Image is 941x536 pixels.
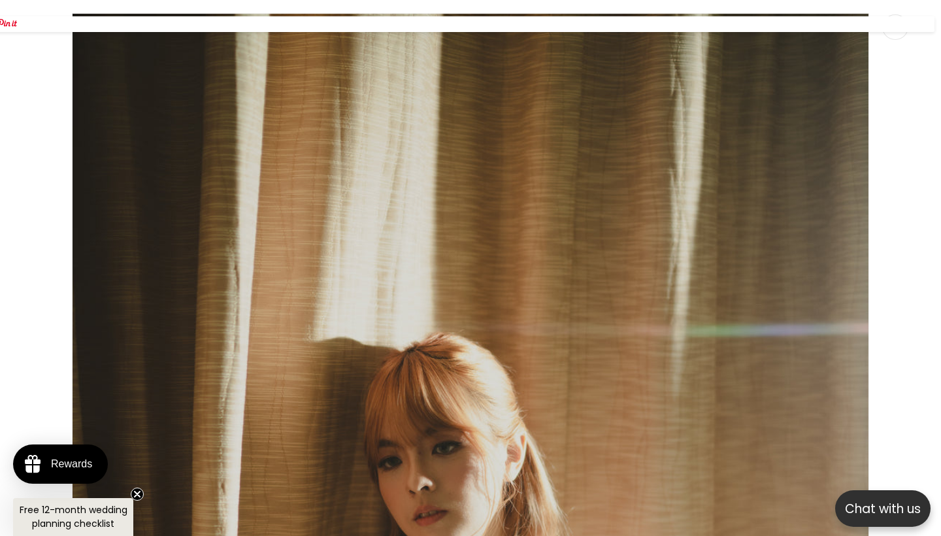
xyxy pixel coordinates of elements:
[835,499,931,518] p: Chat with us
[835,490,931,527] button: Open chatbox
[51,458,92,470] div: Rewards
[882,14,908,40] button: Close
[131,488,144,501] button: Close teaser
[20,503,127,530] span: Free 12-month wedding planning checklist
[13,498,133,536] div: Free 12-month wedding planning checklistClose teaser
